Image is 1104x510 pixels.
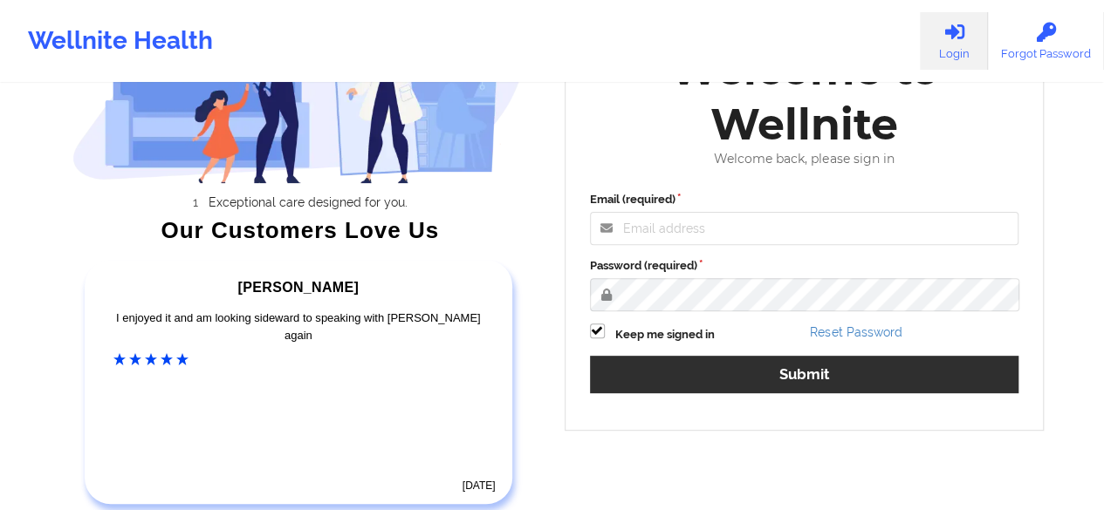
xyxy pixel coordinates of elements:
span: [PERSON_NAME] [238,280,359,295]
label: Keep me signed in [615,326,715,343]
a: Reset Password [810,325,902,339]
li: Exceptional care designed for you. [88,195,528,209]
div: I enjoyed it and am looking sideward to speaking with [PERSON_NAME] again [113,309,483,344]
label: Password (required) [590,257,1019,275]
div: Our Customers Love Us [72,221,528,239]
a: Login [920,12,988,70]
a: Forgot Password [988,12,1104,70]
button: Submit [590,356,1019,393]
label: Email (required) [590,191,1019,208]
div: Welcome back, please sign in [578,152,1032,167]
input: Email address [590,212,1019,245]
time: [DATE] [463,479,496,492]
div: Welcome to Wellnite [578,42,1032,152]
